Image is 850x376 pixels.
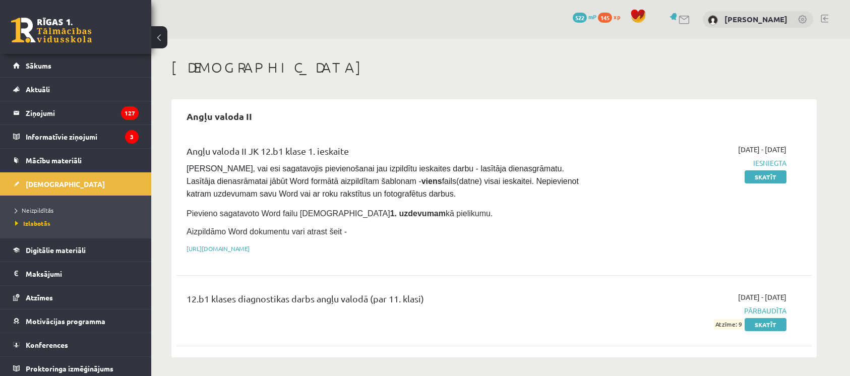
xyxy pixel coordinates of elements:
[125,130,139,144] i: 3
[15,206,53,214] span: Neizpildītās
[13,54,139,77] a: Sākums
[596,305,786,316] span: Pārbaudīta
[724,14,787,24] a: [PERSON_NAME]
[187,164,581,198] span: [PERSON_NAME], vai esi sagatavojis pievienošanai jau izpildītu ieskaites darbu - lasītāja dienasg...
[26,101,139,124] legend: Ziņojumi
[26,125,139,148] legend: Informatīvie ziņojumi
[187,292,581,310] div: 12.b1 klases diagnostikas darbs angļu valodā (par 11. klasi)
[745,170,786,183] a: Skatīt
[13,172,139,196] a: [DEMOGRAPHIC_DATA]
[26,262,139,285] legend: Maksājumi
[187,144,581,163] div: Angļu valoda II JK 12.b1 klase 1. ieskaite
[421,177,442,185] strong: viens
[15,219,141,228] a: Izlabotās
[708,15,718,25] img: Milāna Viktorija Berkevica
[745,318,786,331] a: Skatīt
[13,309,139,333] a: Motivācijas programma
[738,144,786,155] span: [DATE] - [DATE]
[26,293,53,302] span: Atzīmes
[13,286,139,309] a: Atzīmes
[13,238,139,262] a: Digitālie materiāli
[11,18,92,43] a: Rīgas 1. Tālmācības vidusskola
[614,13,620,21] span: xp
[187,227,347,236] span: Aizpildāmo Word dokumentu vari atrast šeit -
[738,292,786,302] span: [DATE] - [DATE]
[187,244,250,253] a: [URL][DOMAIN_NAME]
[26,85,50,94] span: Aktuāli
[15,219,50,227] span: Izlabotās
[26,340,68,349] span: Konferences
[598,13,625,21] a: 145 xp
[714,319,743,330] span: Atzīme: 9
[588,13,596,21] span: mP
[573,13,596,21] a: 522 mP
[596,158,786,168] span: Iesniegta
[15,206,141,215] a: Neizpildītās
[26,156,82,165] span: Mācību materiāli
[26,61,51,70] span: Sākums
[26,317,105,326] span: Motivācijas programma
[573,13,587,23] span: 522
[187,209,493,218] span: Pievieno sagatavoto Word failu [DEMOGRAPHIC_DATA] kā pielikumu.
[13,101,139,124] a: Ziņojumi127
[13,333,139,356] a: Konferences
[13,78,139,101] a: Aktuāli
[13,125,139,148] a: Informatīvie ziņojumi3
[176,104,262,128] h2: Angļu valoda II
[13,149,139,172] a: Mācību materiāli
[26,364,113,373] span: Proktoringa izmēģinājums
[390,209,446,218] strong: 1. uzdevumam
[26,179,105,189] span: [DEMOGRAPHIC_DATA]
[171,59,817,76] h1: [DEMOGRAPHIC_DATA]
[121,106,139,120] i: 127
[598,13,612,23] span: 145
[13,262,139,285] a: Maksājumi
[26,245,86,255] span: Digitālie materiāli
